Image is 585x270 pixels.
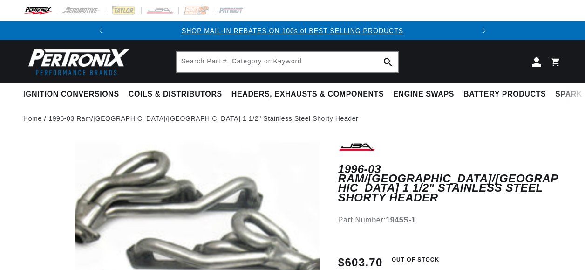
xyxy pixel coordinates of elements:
[129,90,222,99] span: Coils & Distributors
[378,52,398,72] button: Search Part #, Category or Keyword
[387,254,444,266] span: Out of Stock
[459,83,551,105] summary: Battery Products
[338,165,562,203] h1: 1996-03 Ram/[GEOGRAPHIC_DATA]/[GEOGRAPHIC_DATA] 1 1/2" Stainless Steel Shorty Header
[23,46,130,78] img: Pertronix
[110,26,476,36] div: 1 of 2
[386,216,416,224] strong: 1945S-1
[91,21,110,40] button: Translation missing: en.sections.announcements.previous_announcement
[23,113,42,124] a: Home
[227,83,388,105] summary: Headers, Exhausts & Components
[48,113,358,124] a: 1996-03 Ram/[GEOGRAPHIC_DATA]/[GEOGRAPHIC_DATA] 1 1/2" Stainless Steel Shorty Header
[23,90,119,99] span: Ignition Conversions
[463,90,546,99] span: Battery Products
[124,83,227,105] summary: Coils & Distributors
[23,83,124,105] summary: Ignition Conversions
[23,113,562,124] nav: breadcrumbs
[177,52,398,72] input: Search Part #, Category or Keyword
[475,21,494,40] button: Translation missing: en.sections.announcements.next_announcement
[388,83,459,105] summary: Engine Swaps
[110,26,476,36] div: Announcement
[182,27,403,35] a: SHOP MAIL-IN REBATES ON 100s of BEST SELLING PRODUCTS
[393,90,454,99] span: Engine Swaps
[338,214,562,226] div: Part Number:
[231,90,384,99] span: Headers, Exhausts & Components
